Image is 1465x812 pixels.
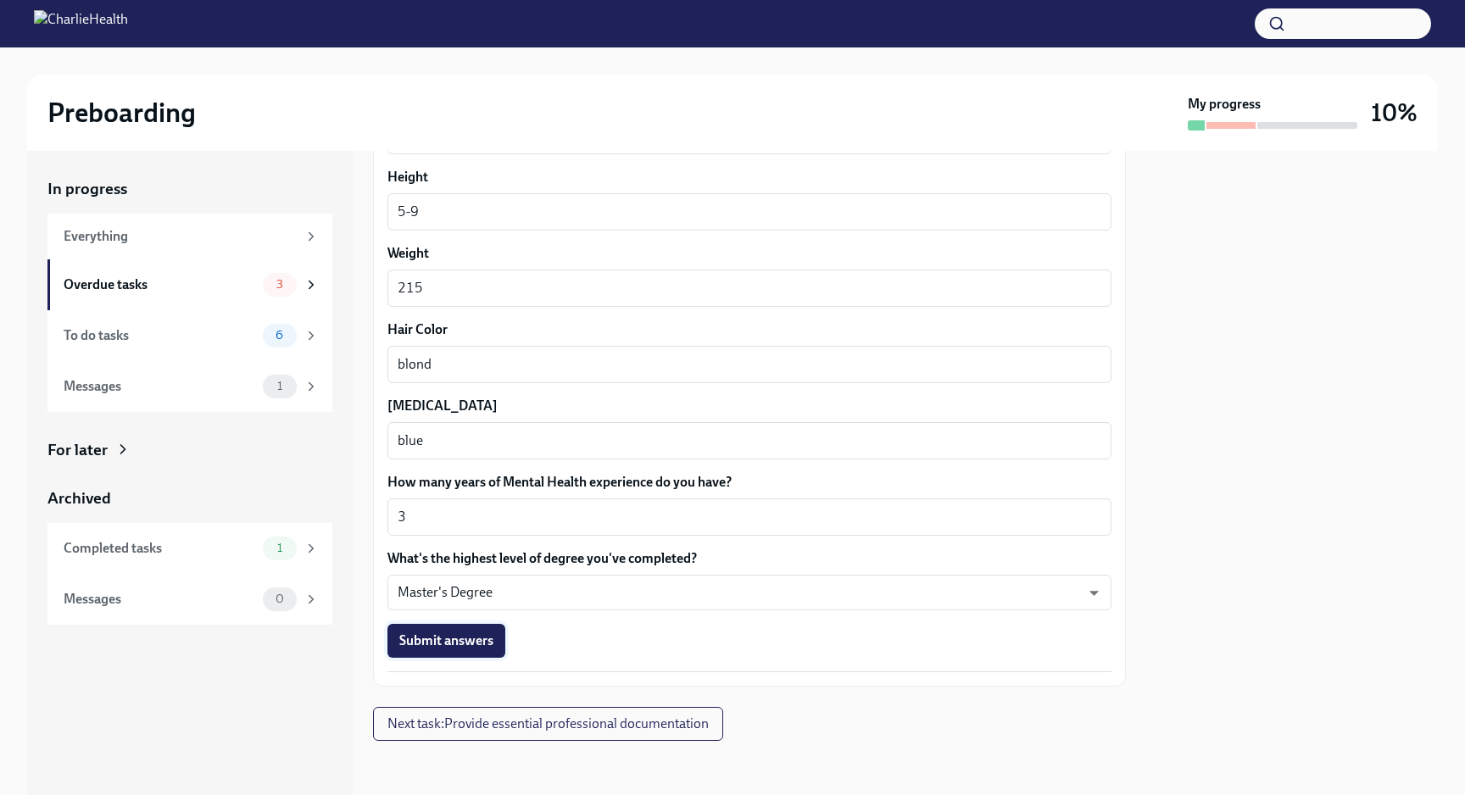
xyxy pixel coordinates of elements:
[265,592,294,605] span: 0
[64,539,256,558] div: Completed tasks
[47,523,332,574] a: Completed tasks1
[387,575,1111,610] div: Master's Degree
[64,590,256,609] div: Messages
[387,549,1111,568] label: What's the highest level of degree you've completed?
[267,380,292,392] span: 1
[64,377,256,396] div: Messages
[398,202,1101,222] textarea: 5-9
[64,275,256,294] div: Overdue tasks
[34,10,128,37] img: CharlieHealth
[387,397,1111,415] label: [MEDICAL_DATA]
[267,542,292,554] span: 1
[64,227,297,246] div: Everything
[64,326,256,345] div: To do tasks
[387,473,1111,492] label: How many years of Mental Health experience do you have?
[266,278,293,291] span: 3
[387,244,1111,263] label: Weight
[1371,97,1418,128] h3: 10%
[265,329,293,342] span: 6
[399,632,493,649] span: Submit answers
[47,96,196,130] h2: Preboarding
[47,361,332,412] a: Messages1
[47,439,108,461] div: For later
[398,278,1101,298] textarea: 215
[47,574,332,625] a: Messages0
[387,168,1111,186] label: Height
[398,431,1101,451] textarea: blue
[387,715,709,732] span: Next task : Provide essential professional documentation
[47,178,332,200] a: In progress
[398,354,1101,375] textarea: blond
[47,487,332,509] a: Archived
[47,310,332,361] a: To do tasks6
[47,214,332,259] a: Everything
[373,707,723,741] button: Next task:Provide essential professional documentation
[47,259,332,310] a: Overdue tasks3
[387,320,1111,339] label: Hair Color
[398,507,1101,527] textarea: 3
[47,439,332,461] a: For later
[387,624,505,658] button: Submit answers
[1188,95,1261,114] strong: My progress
